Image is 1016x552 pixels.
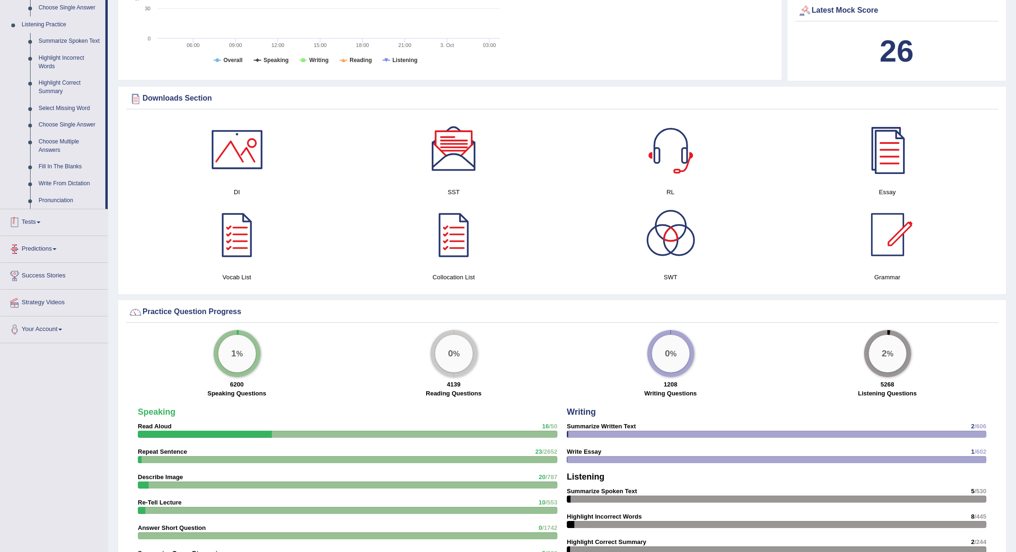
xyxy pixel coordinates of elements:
[881,348,887,359] big: 2
[34,75,105,100] a: Highlight Correct Summary
[309,57,328,63] tspan: Writing
[448,348,453,359] big: 0
[975,513,986,520] span: /445
[546,473,557,481] span: /787
[0,316,108,340] a: Your Account
[784,272,991,282] h4: Grammar
[34,134,105,158] a: Choose Multiple Answers
[34,33,105,50] a: Summarize Spoken Text
[644,389,697,398] label: Writing Questions
[231,348,236,359] big: 1
[148,36,151,41] text: 0
[665,348,670,359] big: 0
[483,42,496,48] text: 03:00
[17,16,105,33] a: Listening Practice
[426,389,481,398] label: Reading Questions
[567,407,596,417] strong: Writing
[539,499,545,506] span: 10
[440,42,454,48] tspan: 3. Oct
[546,499,557,506] span: /553
[0,209,108,233] a: Tests
[567,272,774,282] h4: SWT
[567,187,774,197] h4: RL
[435,335,473,372] div: %
[398,42,412,48] text: 21:00
[971,423,974,430] span: 2
[34,117,105,134] a: Choose Single Answer
[350,187,557,197] h4: SST
[971,448,974,455] span: 1
[128,92,996,106] div: Downloads Section
[447,381,460,388] strong: 4139
[0,236,108,260] a: Predictions
[138,407,175,417] strong: Speaking
[314,42,327,48] text: 15:00
[652,335,690,372] div: %
[881,381,894,388] strong: 5268
[784,187,991,197] h4: Essay
[133,187,341,197] h4: DI
[34,50,105,75] a: Highlight Incorrect Words
[145,6,151,11] text: 30
[975,488,986,495] span: /530
[207,389,266,398] label: Speaking Questions
[542,524,557,531] span: /1742
[567,423,636,430] strong: Summarize Written Text
[971,513,974,520] span: 8
[567,488,637,495] strong: Summarize Spoken Text
[138,423,172,430] strong: Read Aloud
[349,57,372,63] tspan: Reading
[34,100,105,117] a: Select Missing Word
[0,290,108,313] a: Strategy Videos
[567,448,601,455] strong: Write Essay
[230,381,244,388] strong: 6200
[350,272,557,282] h4: Collocation List
[567,513,642,520] strong: Highlight Incorrect Words
[535,448,542,455] span: 23
[133,272,341,282] h4: Vocab List
[567,538,646,545] strong: Highlight Correct Summary
[128,305,996,319] div: Practice Question Progress
[138,448,187,455] strong: Repeat Sentence
[0,263,108,286] a: Success Stories
[858,389,917,398] label: Listening Questions
[975,423,986,430] span: /606
[542,448,557,455] span: /2652
[271,42,285,48] text: 12:00
[356,42,369,48] text: 18:00
[975,538,986,545] span: /244
[539,473,545,481] span: 20
[798,4,996,18] div: Latest Mock Score
[549,423,557,430] span: /50
[34,175,105,192] a: Write From Dictation
[263,57,288,63] tspan: Speaking
[971,538,974,545] span: 2
[539,524,542,531] span: 0
[664,381,677,388] strong: 1208
[223,57,243,63] tspan: Overall
[392,57,417,63] tspan: Listening
[34,158,105,175] a: Fill In The Blanks
[869,335,906,372] div: %
[138,499,182,506] strong: Re-Tell Lecture
[975,448,986,455] span: /602
[567,472,604,481] strong: Listening
[187,42,200,48] text: 06:00
[229,42,242,48] text: 09:00
[138,524,206,531] strong: Answer Short Question
[218,335,256,372] div: %
[880,34,913,68] b: 26
[34,192,105,209] a: Pronunciation
[971,488,974,495] span: 5
[542,423,548,430] span: 16
[138,473,183,481] strong: Describe Image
